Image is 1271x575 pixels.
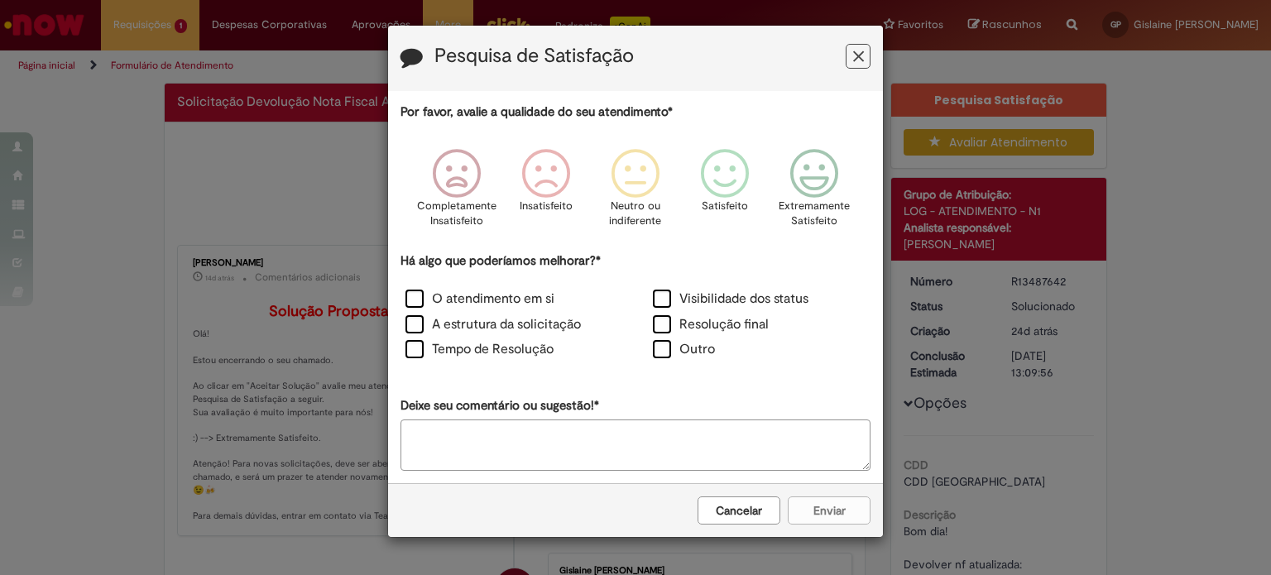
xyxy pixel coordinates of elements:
div: Completamente Insatisfeito [414,137,498,250]
p: Satisfeito [702,199,748,214]
div: Insatisfeito [504,137,588,250]
label: Por favor, avalie a qualidade do seu atendimento* [400,103,673,121]
p: Completamente Insatisfeito [417,199,496,229]
label: Tempo de Resolução [405,340,554,359]
div: Neutro ou indiferente [593,137,678,250]
button: Cancelar [698,496,780,525]
div: Satisfeito [683,137,767,250]
label: Resolução final [653,315,769,334]
label: A estrutura da solicitação [405,315,581,334]
label: Outro [653,340,715,359]
div: Extremamente Satisfeito [772,137,856,250]
label: Pesquisa de Satisfação [434,46,634,67]
label: O atendimento em si [405,290,554,309]
p: Neutro ou indiferente [606,199,665,229]
label: Visibilidade dos status [653,290,808,309]
p: Extremamente Satisfeito [779,199,850,229]
label: Deixe seu comentário ou sugestão!* [400,397,599,414]
div: Há algo que poderíamos melhorar?* [400,252,871,364]
p: Insatisfeito [520,199,573,214]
